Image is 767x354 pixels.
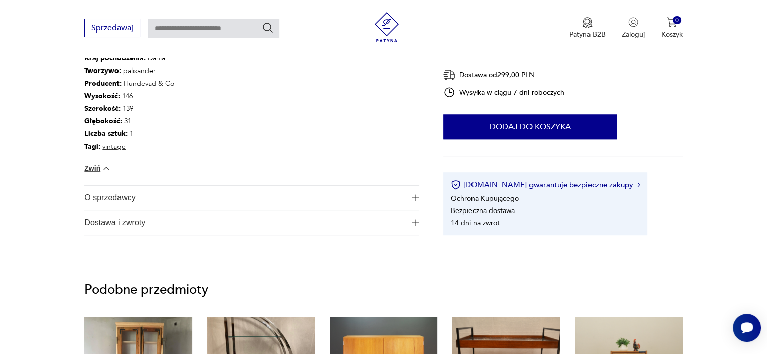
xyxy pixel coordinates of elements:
[84,163,111,173] button: Zwiń
[622,17,645,39] button: Zaloguj
[673,16,681,25] div: 0
[628,17,638,27] img: Ikonka użytkownika
[637,182,640,187] img: Ikona strzałki w prawo
[84,186,405,210] span: O sprzedawcy
[84,78,175,90] p: Hundevad & Co
[84,129,128,138] b: Liczba sztuk:
[84,79,122,88] b: Producent :
[569,17,606,39] button: Patyna B2B
[443,86,564,98] div: Wysyłka w ciągu 7 dni roboczych
[84,19,140,37] button: Sprzedawaj
[84,52,175,65] p: Dania
[102,141,126,151] a: vintage
[84,115,175,128] p: 31
[412,219,419,226] img: Ikona plusa
[84,66,121,76] b: Tworzywo :
[622,30,645,39] p: Zaloguj
[569,17,606,39] a: Ikona medaluPatyna B2B
[84,91,120,101] b: Wysokość :
[443,68,564,81] div: Dostawa od 299,00 PLN
[569,30,606,39] p: Patyna B2B
[451,194,519,203] li: Ochrona Kupującego
[84,53,146,63] b: Kraj pochodzenia :
[84,65,175,78] p: palisander
[412,194,419,201] img: Ikona plusa
[451,180,640,190] button: [DOMAIN_NAME] gwarantuje bezpieczne zakupy
[451,218,500,228] li: 14 dni na zwrot
[661,30,683,39] p: Koszyk
[667,17,677,27] img: Ikona koszyka
[661,17,683,39] button: 0Koszyk
[84,90,175,103] p: 146
[451,180,461,190] img: Ikona certyfikatu
[262,22,274,34] button: Szukaj
[443,114,617,139] button: Dodaj do koszyka
[84,186,419,210] button: Ikona plusaO sprzedawcy
[84,210,405,235] span: Dostawa i zwroty
[372,12,402,42] img: Patyna - sklep z meblami i dekoracjami vintage
[451,206,515,216] li: Bezpieczna dostawa
[443,68,455,81] img: Ikona dostawy
[582,17,593,28] img: Ikona medalu
[84,284,682,296] p: Podobne przedmioty
[84,210,419,235] button: Ikona plusaDostawa i zwroty
[84,128,175,140] p: 1
[84,103,175,115] p: 139
[84,116,122,126] b: Głębokość :
[84,25,140,32] a: Sprzedawaj
[733,314,761,342] iframe: Smartsupp widget button
[101,163,111,173] img: chevron down
[84,104,121,113] b: Szerokość :
[84,141,100,151] b: Tagi:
